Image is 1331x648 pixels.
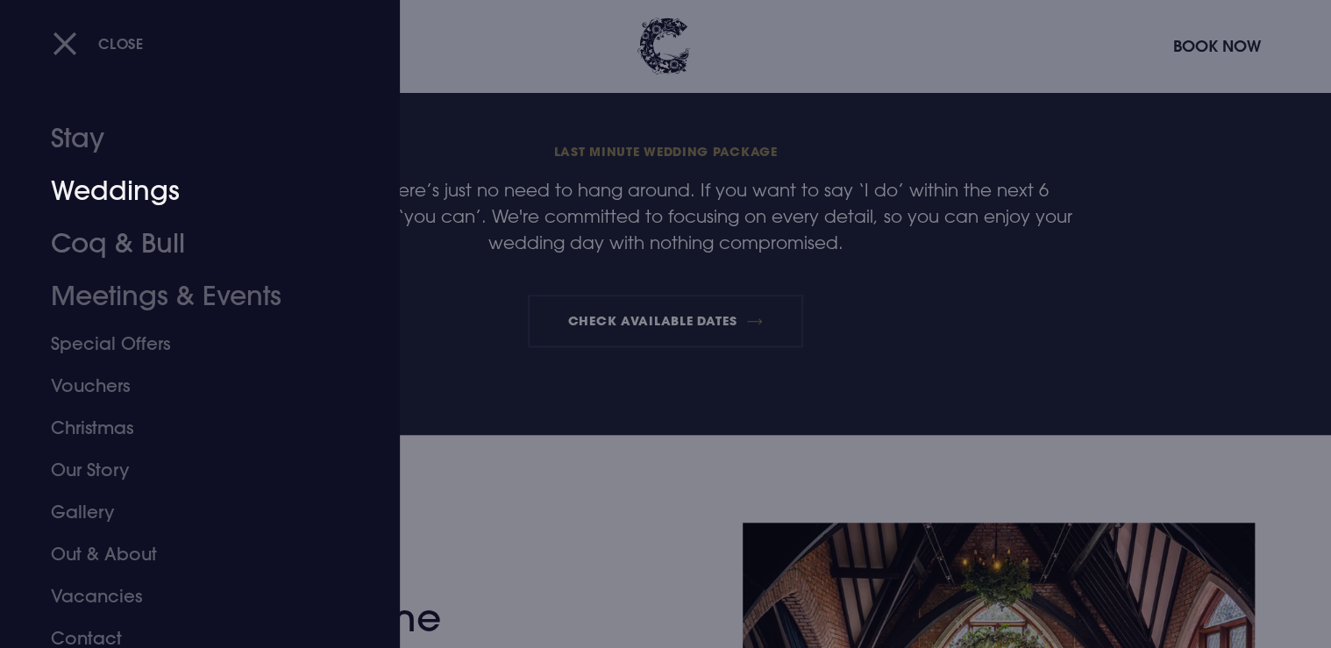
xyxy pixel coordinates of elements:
a: Our Story [51,449,328,491]
a: Stay [51,112,328,165]
a: Gallery [51,491,328,533]
button: Close [53,25,144,61]
a: Special Offers [51,323,328,365]
a: Christmas [51,407,328,449]
a: Coq & Bull [51,217,328,270]
a: Weddings [51,165,328,217]
a: Vouchers [51,365,328,407]
a: Out & About [51,533,328,575]
span: Close [98,34,144,53]
a: Vacancies [51,575,328,617]
a: Meetings & Events [51,270,328,323]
